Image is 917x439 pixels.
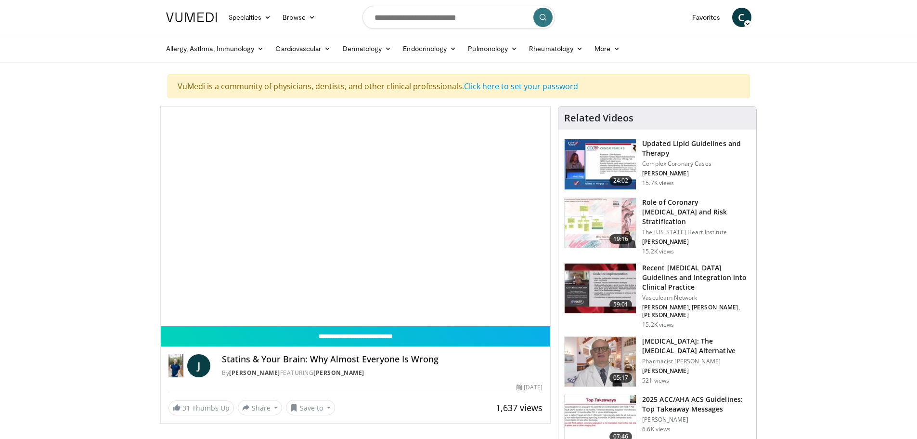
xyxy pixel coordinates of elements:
h3: 2025 ACC/AHA ACS Guidelines: Top Takeaway Messages [642,395,750,414]
p: [PERSON_NAME], [PERSON_NAME], [PERSON_NAME] [642,304,750,319]
a: 05:17 [MEDICAL_DATA]: The [MEDICAL_DATA] Alternative Pharmacist [PERSON_NAME] [PERSON_NAME] 521 v... [564,336,750,387]
p: Complex Coronary Cases [642,160,750,168]
span: 1,637 views [496,402,542,413]
a: Endocrinology [397,39,462,58]
p: 6.6K views [642,426,671,433]
a: Rheumatology [523,39,589,58]
p: [PERSON_NAME] [642,367,750,375]
h3: Recent [MEDICAL_DATA] Guidelines and Integration into Clinical Practice [642,263,750,292]
p: The [US_STATE] Heart Institute [642,228,750,236]
span: 19:16 [609,234,633,244]
a: Click here to set your password [464,81,578,92]
p: Pharmacist [PERSON_NAME] [642,358,750,365]
h3: Role of Coronary [MEDICAL_DATA] and Risk Stratification [642,198,750,226]
h3: [MEDICAL_DATA]: The [MEDICAL_DATA] Alternative [642,336,750,356]
span: 24:02 [609,176,633,186]
h4: Related Videos [564,112,633,124]
a: C [732,8,751,27]
img: ce9609b9-a9bf-4b08-84dd-8eeb8ab29fc6.150x105_q85_crop-smart_upscale.jpg [565,337,636,387]
h3: Updated Lipid Guidelines and Therapy [642,139,750,158]
p: 15.2K views [642,248,674,255]
a: More [589,39,626,58]
img: 77f671eb-9394-4acc-bc78-a9f077f94e00.150x105_q85_crop-smart_upscale.jpg [565,139,636,189]
a: Specialties [223,8,277,27]
a: 59:01 Recent [MEDICAL_DATA] Guidelines and Integration into Clinical Practice Vasculearn Network ... [564,263,750,329]
div: [DATE] [517,383,542,392]
a: Cardiovascular [270,39,336,58]
span: 31 [182,403,190,412]
p: [PERSON_NAME] [642,416,750,424]
a: Dermatology [337,39,398,58]
button: Share [238,400,283,415]
a: [PERSON_NAME] [229,369,280,377]
span: 05:17 [609,373,633,383]
video-js: Video Player [161,106,551,326]
div: VuMedi is a community of physicians, dentists, and other clinical professionals. [168,74,750,98]
img: Dr. Jordan Rennicke [168,354,184,377]
img: VuMedi Logo [166,13,217,22]
span: 59:01 [609,300,633,309]
a: 24:02 Updated Lipid Guidelines and Therapy Complex Coronary Cases [PERSON_NAME] 15.7K views [564,139,750,190]
button: Save to [286,400,335,415]
div: By FEATURING [222,369,542,377]
p: 15.7K views [642,179,674,187]
a: Browse [277,8,321,27]
a: Allergy, Asthma, Immunology [160,39,270,58]
p: 521 views [642,377,669,385]
a: J [187,354,210,377]
a: Favorites [686,8,726,27]
p: [PERSON_NAME] [642,238,750,246]
p: 15.2K views [642,321,674,329]
p: [PERSON_NAME] [642,170,750,177]
img: 87825f19-cf4c-4b91-bba1-ce218758c6bb.150x105_q85_crop-smart_upscale.jpg [565,264,636,314]
a: Pulmonology [462,39,523,58]
input: Search topics, interventions [362,6,555,29]
h4: Statins & Your Brain: Why Almost Everyone Is Wrong [222,354,542,365]
a: 19:16 Role of Coronary [MEDICAL_DATA] and Risk Stratification The [US_STATE] Heart Institute [PER... [564,198,750,255]
a: [PERSON_NAME] [313,369,364,377]
img: 1efa8c99-7b8a-4ab5-a569-1c219ae7bd2c.150x105_q85_crop-smart_upscale.jpg [565,198,636,248]
p: Vasculearn Network [642,294,750,302]
a: 31 Thumbs Up [168,400,234,415]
